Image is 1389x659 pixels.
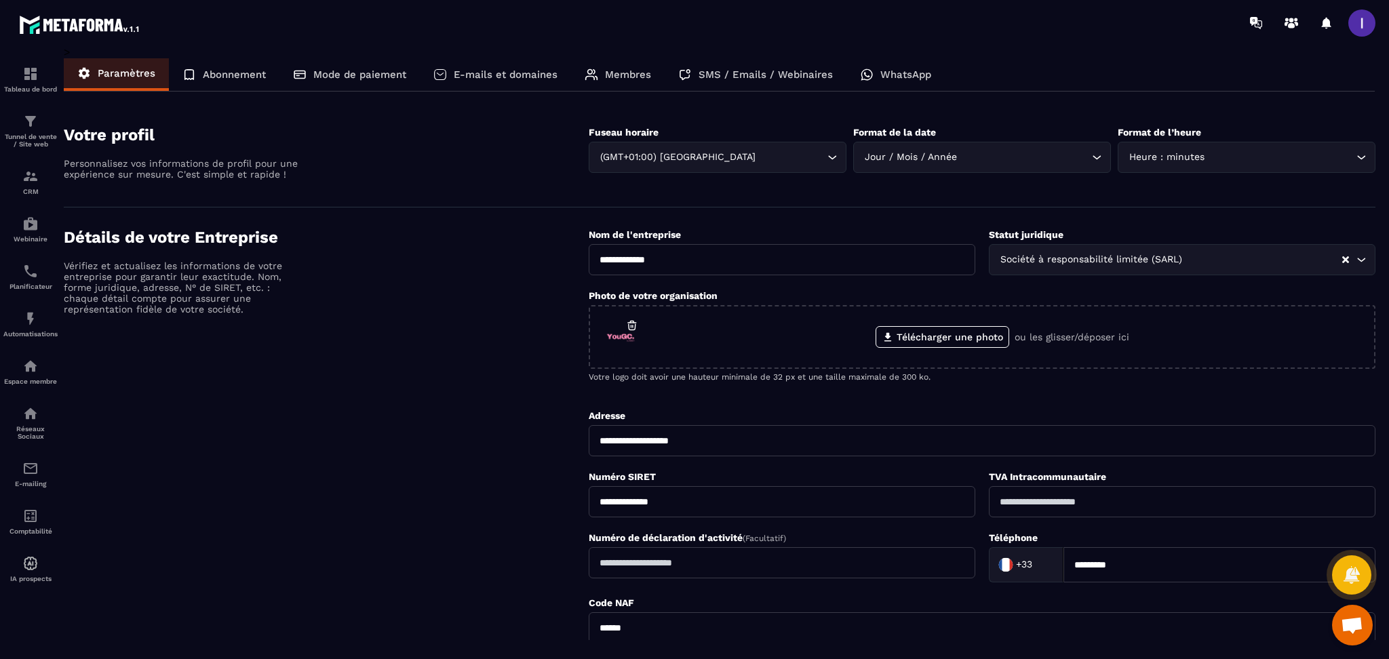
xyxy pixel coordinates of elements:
input: Search for option [960,150,1089,165]
img: scheduler [22,263,39,279]
img: automations [22,555,39,572]
img: automations [22,358,39,374]
div: Search for option [853,142,1111,173]
a: formationformationTunnel de vente / Site web [3,103,58,158]
p: Tableau de bord [3,85,58,93]
img: formation [22,66,39,82]
a: social-networksocial-networkRéseaux Sociaux [3,395,58,450]
a: emailemailE-mailing [3,450,58,498]
img: formation [22,113,39,129]
p: Personnalisez vos informations de profil pour une expérience sur mesure. C'est simple et rapide ! [64,158,301,180]
span: Société à responsabilité limitée (SARL) [998,252,1186,267]
div: Search for option [989,244,1375,275]
label: Photo de votre organisation [589,290,718,301]
div: Search for option [1118,142,1375,173]
label: Téléphone [989,532,1038,543]
input: Search for option [1036,555,1049,575]
p: Tunnel de vente / Site web [3,133,58,148]
p: WhatsApp [880,68,931,81]
p: IA prospects [3,575,58,582]
img: social-network [22,405,39,422]
label: Numéro de déclaration d'activité [589,532,786,543]
a: automationsautomationsAutomatisations [3,300,58,348]
p: Paramètres [98,67,155,79]
a: accountantaccountantComptabilité [3,498,58,545]
img: Country Flag [992,551,1019,578]
label: Adresse [589,410,625,421]
img: automations [22,311,39,327]
p: E-mails et domaines [454,68,557,81]
label: Format de la date [853,127,936,138]
img: email [22,460,39,477]
input: Search for option [1208,150,1353,165]
label: Nom de l'entreprise [589,229,681,240]
label: Format de l’heure [1118,127,1201,138]
input: Search for option [759,150,824,165]
label: Statut juridique [989,229,1063,240]
p: ou les glisser/déposer ici [1015,332,1129,342]
label: Code NAF [589,597,634,608]
p: Abonnement [203,68,266,81]
img: logo [19,12,141,37]
label: Fuseau horaire [589,127,659,138]
span: +33 [1016,558,1032,572]
p: Membres [605,68,651,81]
p: Votre logo doit avoir une hauteur minimale de 32 px et une taille maximale de 300 ko. [589,372,1375,382]
p: CRM [3,188,58,195]
h4: Votre profil [64,125,589,144]
a: formationformationCRM [3,158,58,205]
label: Télécharger une photo [876,326,1009,348]
p: Réseaux Sociaux [3,425,58,440]
a: Ouvrir le chat [1332,605,1373,645]
p: Automatisations [3,330,58,338]
label: TVA Intracommunautaire [989,471,1106,482]
p: Vérifiez et actualisez les informations de votre entreprise pour garantir leur exactitude. Nom, f... [64,260,301,315]
a: automationsautomationsEspace membre [3,348,58,395]
p: E-mailing [3,480,58,487]
h4: Détails de votre Entreprise [64,228,589,247]
div: Search for option [589,142,846,173]
img: automations [22,216,39,232]
p: Comptabilité [3,527,58,535]
img: accountant [22,508,39,524]
img: formation [22,168,39,184]
button: Clear Selected [1342,255,1349,265]
span: (Facultatif) [743,534,786,543]
span: (GMT+01:00) [GEOGRAPHIC_DATA] [598,150,759,165]
a: automationsautomationsWebinaire [3,205,58,253]
a: schedulerschedulerPlanificateur [3,253,58,300]
p: SMS / Emails / Webinaires [699,68,833,81]
span: Jour / Mois / Année [862,150,960,165]
p: Webinaire [3,235,58,243]
span: Heure : minutes [1127,150,1208,165]
label: Numéro SIRET [589,471,656,482]
p: Planificateur [3,283,58,290]
p: Espace membre [3,378,58,385]
p: Mode de paiement [313,68,406,81]
input: Search for option [1186,252,1341,267]
a: formationformationTableau de bord [3,56,58,103]
div: Search for option [989,547,1063,582]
